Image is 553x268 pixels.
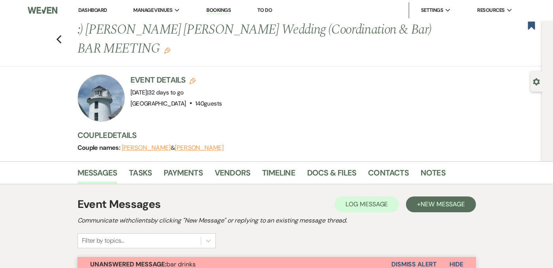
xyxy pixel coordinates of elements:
button: Edit [164,47,170,54]
span: 140 guests [195,100,222,108]
button: [PERSON_NAME] [175,145,224,151]
span: New Message [421,200,464,208]
a: To Do [257,7,272,13]
span: [DATE] [130,89,184,96]
h2: Communicate with clients by clicking "New Message" or replying to an existing message thread. [77,216,476,225]
a: Payments [164,166,203,184]
h3: Event Details [130,74,222,85]
span: Manage Venues [133,6,172,14]
h3: Couple Details [77,130,520,141]
button: +New Message [406,196,476,212]
a: Vendors [215,166,250,184]
span: Log Message [345,200,388,208]
button: Open lead details [533,77,540,85]
button: Log Message [334,196,399,212]
button: [PERSON_NAME] [122,145,171,151]
span: & [122,144,224,152]
span: [GEOGRAPHIC_DATA] [130,100,186,108]
img: Weven Logo [28,2,57,19]
a: Contacts [368,166,409,184]
span: 32 days to go [148,89,184,96]
h1: Event Messages [77,196,161,213]
span: Settings [421,6,444,14]
span: | [147,89,184,96]
div: Filter by topics... [82,236,124,245]
a: Docs & Files [307,166,356,184]
a: Dashboard [78,7,107,13]
a: Timeline [262,166,295,184]
a: Tasks [129,166,152,184]
h1: :) [PERSON_NAME] [PERSON_NAME] Wedding (Coordination & Bar) BAR MEETING [77,21,432,58]
span: Resources [477,6,504,14]
span: Couple names: [77,143,122,152]
a: Notes [421,166,445,184]
a: Bookings [206,7,231,14]
a: Messages [77,166,117,184]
